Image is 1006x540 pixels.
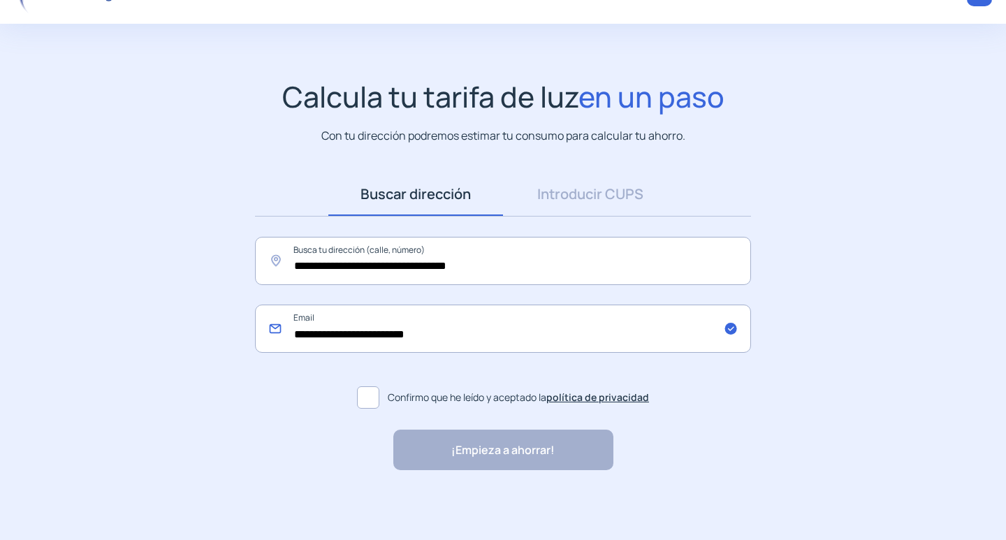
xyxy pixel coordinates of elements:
span: en un paso [578,77,724,116]
a: Buscar dirección [328,173,503,216]
h1: Calcula tu tarifa de luz [282,80,724,114]
a: Introducir CUPS [503,173,678,216]
p: Con tu dirección podremos estimar tu consumo para calcular tu ahorro. [321,127,685,145]
span: Confirmo que he leído y aceptado la [388,390,649,405]
a: política de privacidad [546,391,649,404]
